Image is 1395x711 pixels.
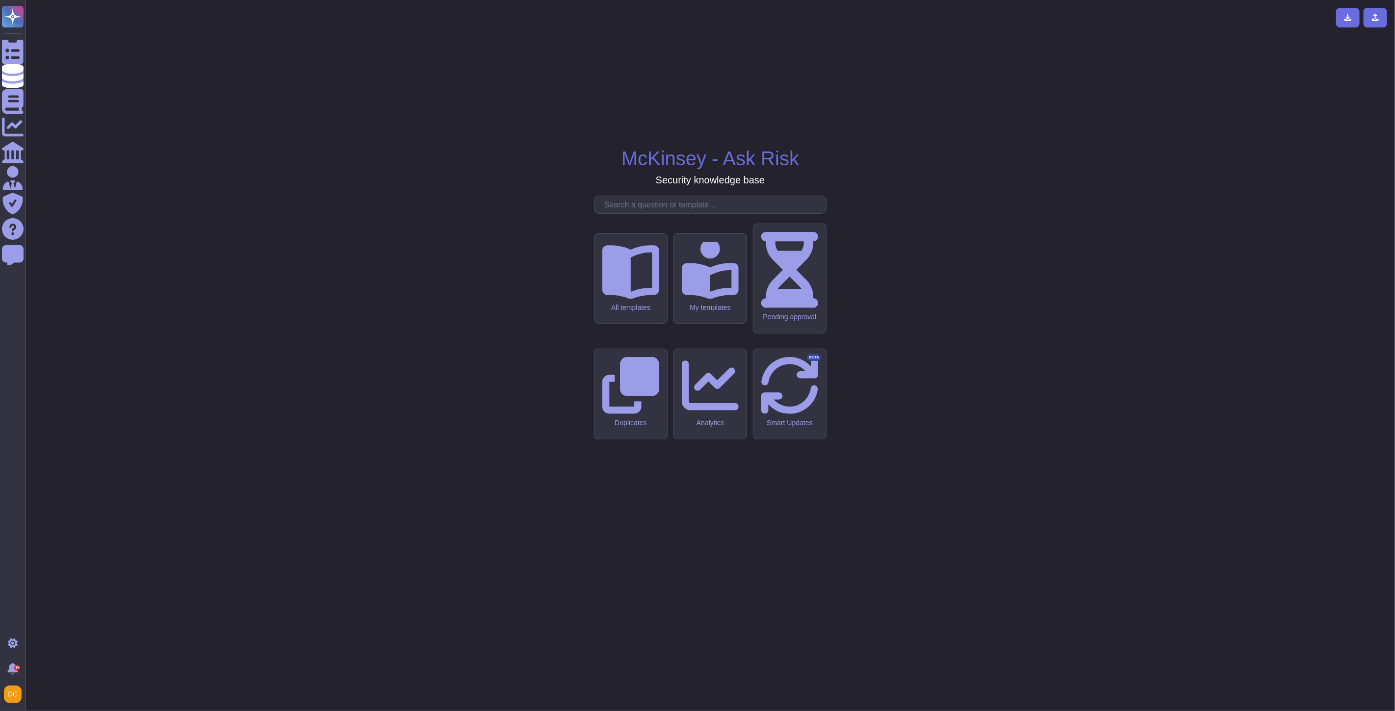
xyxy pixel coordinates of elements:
div: My templates [682,304,739,312]
div: BETA [807,354,821,361]
img: user [4,686,22,703]
h1: McKinsey - Ask Risk [621,147,799,170]
div: Pending approval [761,313,818,321]
div: All templates [602,304,659,312]
input: Search a question or template... [599,196,826,213]
div: Duplicates [602,419,659,427]
button: user [2,684,28,705]
div: 9+ [14,665,20,671]
div: Analytics [682,419,739,427]
div: Smart Updates [761,419,818,427]
h3: Security knowledge base [656,174,765,186]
